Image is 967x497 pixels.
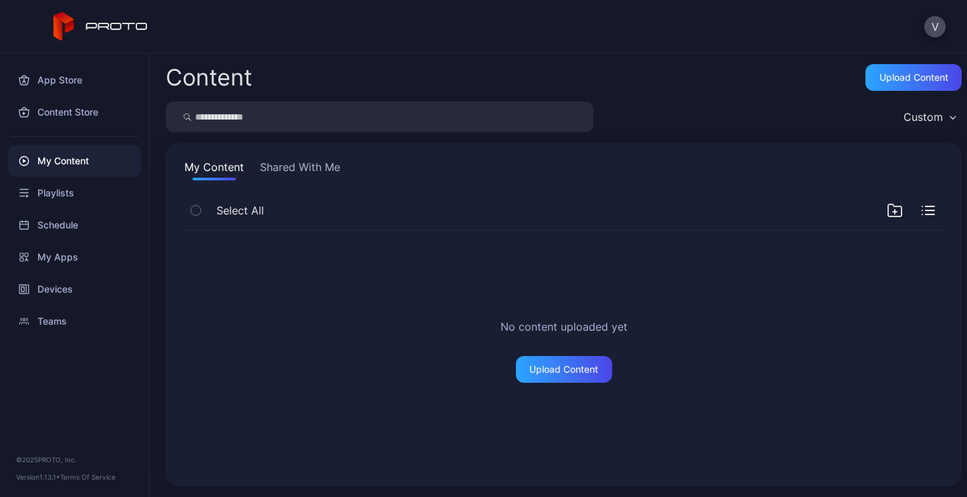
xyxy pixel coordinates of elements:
a: Terms Of Service [60,473,116,481]
div: Custom [904,110,943,124]
button: My Content [182,159,247,180]
button: Shared With Me [257,159,343,180]
a: App Store [8,64,141,96]
a: Devices [8,273,141,305]
button: Upload Content [516,356,612,383]
div: Content [166,66,252,89]
button: Custom [897,102,962,132]
a: Playlists [8,177,141,209]
span: Version 1.13.1 • [16,473,60,481]
div: Upload Content [879,72,948,83]
h2: No content uploaded yet [501,319,628,335]
button: Upload Content [865,64,962,91]
span: Select All [217,202,264,218]
a: Content Store [8,96,141,128]
a: Schedule [8,209,141,241]
div: Upload Content [529,364,598,375]
a: My Apps [8,241,141,273]
div: © 2025 PROTO, Inc. [16,454,133,465]
a: Teams [8,305,141,337]
button: V [924,16,946,37]
a: My Content [8,145,141,177]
